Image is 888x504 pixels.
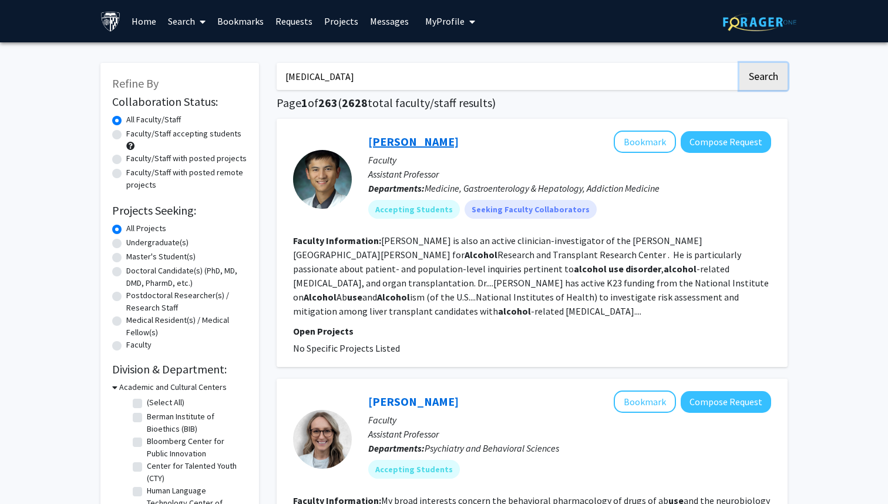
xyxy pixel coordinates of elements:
[119,381,227,393] h3: Academic and Cultural Centers
[574,263,607,275] b: alcohol
[126,339,152,351] label: Faculty
[293,235,769,317] fg-read-more: [PERSON_NAME] is also an active clinician-investigator of the [PERSON_NAME][GEOGRAPHIC_DATA][PERS...
[368,442,425,454] b: Departments:
[465,200,597,219] mat-chip: Seeking Faculty Collaborators
[347,291,362,303] b: use
[368,182,425,194] b: Departments:
[739,63,788,90] button: Search
[368,200,460,219] mat-chip: Accepting Students
[293,342,400,354] span: No Specific Projects Listed
[293,235,381,246] b: Faculty Information:
[147,410,244,435] label: Berman Institute of Bioethics (BIB)
[364,1,415,42] a: Messages
[9,451,50,495] iframe: Chat
[147,460,244,485] label: Center for Talented Youth (CTY)
[425,182,660,194] span: Medicine, Gastroenterology & Hepatology, Addiction Medicine
[625,263,661,275] b: disorder
[126,236,189,249] label: Undergraduate(s)
[126,166,247,191] label: Faculty/Staff with posted remote projects
[277,96,788,110] h1: Page of ( total faculty/staff results)
[112,203,247,218] h2: Projects Seeking:
[368,394,459,409] a: [PERSON_NAME]
[304,291,337,303] b: Alcohol
[368,460,460,479] mat-chip: Accepting Students
[301,95,308,110] span: 1
[126,1,162,42] a: Home
[100,11,121,32] img: Johns Hopkins University Logo
[681,391,771,413] button: Compose Request to Cassie Moore
[126,128,241,140] label: Faculty/Staff accepting students
[368,413,771,427] p: Faculty
[126,289,247,314] label: Postdoctoral Researcher(s) / Research Staff
[425,15,465,27] span: My Profile
[465,249,497,261] b: Alcohol
[270,1,318,42] a: Requests
[126,222,166,235] label: All Projects
[368,134,459,149] a: [PERSON_NAME]
[126,152,247,165] label: Faculty/Staff with posted projects
[211,1,270,42] a: Bookmarks
[112,95,247,109] h2: Collaboration Status:
[293,324,771,338] p: Open Projects
[277,63,738,90] input: Search Keywords
[112,362,247,376] h2: Division & Department:
[368,427,771,441] p: Assistant Professor
[126,265,247,289] label: Doctoral Candidate(s) (PhD, MD, DMD, PharmD, etc.)
[112,76,159,91] span: Refine By
[498,305,531,317] b: alcohol
[614,390,676,413] button: Add Cassie Moore to Bookmarks
[318,1,364,42] a: Projects
[126,251,196,263] label: Master's Student(s)
[664,263,697,275] b: alcohol
[126,314,247,339] label: Medical Resident(s) / Medical Fellow(s)
[723,13,796,31] img: ForagerOne Logo
[425,442,559,454] span: Psychiatry and Behavioral Sciences
[681,131,771,153] button: Compose Request to Victor Chen
[126,114,181,126] label: All Faculty/Staff
[318,95,338,110] span: 263
[162,1,211,42] a: Search
[368,153,771,167] p: Faculty
[342,95,368,110] span: 2628
[377,291,410,303] b: Alcohol
[147,396,184,409] label: (Select All)
[368,167,771,181] p: Assistant Professor
[608,263,624,275] b: use
[147,435,244,460] label: Bloomberg Center for Public Innovation
[614,131,676,153] button: Add Victor Chen to Bookmarks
